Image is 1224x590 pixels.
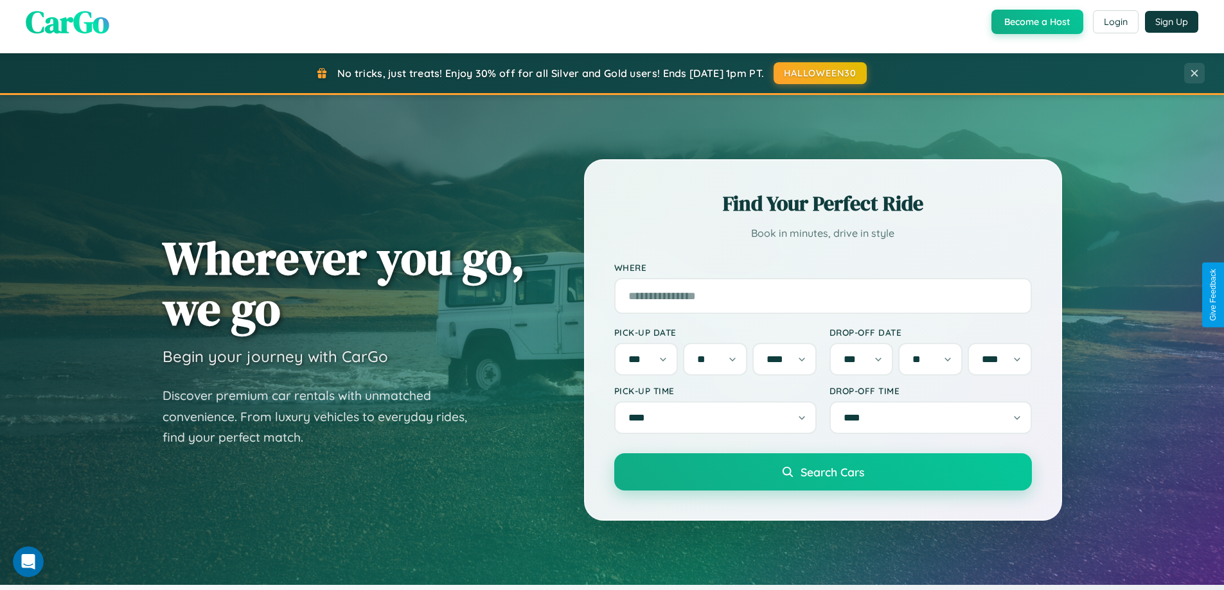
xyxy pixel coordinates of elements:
h1: Wherever you go, we go [163,232,525,334]
div: Give Feedback [1209,269,1218,321]
label: Pick-up Time [614,385,817,396]
label: Drop-off Time [829,385,1032,396]
h2: Find Your Perfect Ride [614,189,1032,218]
span: CarGo [26,1,109,43]
h3: Begin your journey with CarGo [163,347,388,366]
label: Drop-off Date [829,327,1032,338]
button: Become a Host [991,10,1083,34]
button: Login [1093,10,1139,33]
label: Pick-up Date [614,327,817,338]
p: Book in minutes, drive in style [614,224,1032,243]
iframe: Intercom live chat [13,546,44,577]
button: Sign Up [1145,11,1198,33]
span: No tricks, just treats! Enjoy 30% off for all Silver and Gold users! Ends [DATE] 1pm PT. [337,67,764,80]
span: Search Cars [801,465,864,479]
label: Where [614,262,1032,273]
button: Search Cars [614,453,1032,490]
p: Discover premium car rentals with unmatched convenience. From luxury vehicles to everyday rides, ... [163,385,484,448]
button: HALLOWEEN30 [774,62,867,84]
